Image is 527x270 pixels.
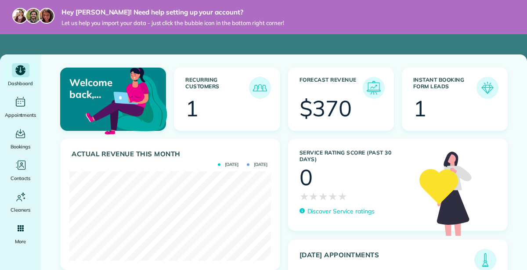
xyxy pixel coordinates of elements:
span: ★ [328,188,338,204]
span: Dashboard [8,79,33,88]
img: dashboard_welcome-42a62b7d889689a78055ac9021e634bf52bae3f8056760290aed330b23ab8690.png [84,58,169,143]
span: Bookings [11,142,31,151]
div: 1 [413,97,426,119]
span: ★ [338,188,347,204]
a: Contacts [4,158,37,183]
h3: Service Rating score (past 30 days) [300,150,411,162]
span: Appointments [5,111,36,119]
span: Cleaners [11,205,30,214]
h3: Actual Revenue this month [72,150,271,158]
img: jorge-587dff0eeaa6aab1f244e6dc62b8924c3b6ad411094392a53c71c6c4a576187d.jpg [25,8,41,24]
a: Appointments [4,95,37,119]
span: [DATE] [247,162,267,167]
img: icon_recurring_customers-cf858462ba22bcd05b5a5880d41d6543d210077de5bb9ebc9590e49fd87d84ed.png [251,79,269,97]
img: maria-72a9807cf96188c08ef61303f053569d2e2a8a1cde33d635c8a3ac13582a053d.jpg [12,8,28,24]
strong: Hey [PERSON_NAME]! Need help setting up your account? [61,8,284,17]
span: Contacts [11,174,30,183]
p: Welcome back, [PERSON_NAME]! [69,77,130,100]
span: ★ [309,188,318,204]
span: ★ [300,188,309,204]
a: Dashboard [4,63,37,88]
div: $370 [300,97,352,119]
img: michelle-19f622bdf1676172e81f8f8fba1fb50e276960ebfe0243fe18214015130c80e4.jpg [39,8,54,24]
span: ★ [318,188,328,204]
h3: Instant Booking Form Leads [413,77,476,99]
span: More [15,237,26,246]
span: Let us help you import your data - just click the bubble icon in the bottom right corner! [61,19,284,27]
img: icon_form_leads-04211a6a04a5b2264e4ee56bc0799ec3eb69b7e499cbb523a139df1d13a81ae0.png [479,79,496,97]
p: Discover Service ratings [307,207,375,216]
a: Bookings [4,126,37,151]
h3: Recurring Customers [185,77,249,99]
span: [DATE] [218,162,238,167]
div: 0 [300,166,313,188]
img: icon_todays_appointments-901f7ab196bb0bea1936b74009e4eb5ffbc2d2711fa7634e0d609ed5ef32b18b.png [476,251,494,269]
a: Discover Service ratings [300,207,375,216]
div: 1 [185,97,199,119]
h3: Forecast Revenue [300,77,363,99]
a: Cleaners [4,190,37,214]
img: icon_forecast_revenue-8c13a41c7ed35a8dcfafea3cbb826a0462acb37728057bba2d056411b612bbbe.png [365,79,383,97]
